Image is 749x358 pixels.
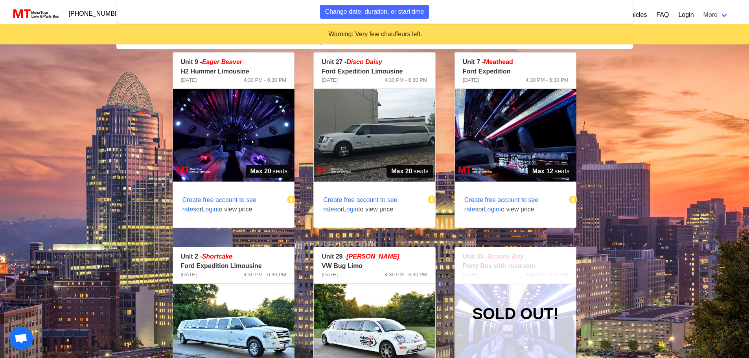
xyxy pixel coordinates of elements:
span: [DATE] [463,76,479,84]
span: Create free account to see rates [323,196,398,213]
em: [PERSON_NAME] [346,253,399,260]
a: Login [678,10,694,20]
p: Ford Expedition [463,67,569,76]
span: or to view price [173,186,288,224]
p: Unit 29 - [322,252,427,261]
img: MotorToys Logo [11,8,59,19]
strong: Max 20 [391,167,412,176]
p: Ford Expedition Limousine [322,67,427,76]
span: 4:30 PM - 6:30 PM [526,76,568,84]
span: Change date, duration, or start time [325,7,424,17]
span: [DATE] [181,271,197,279]
a: FAQ [656,10,669,20]
span: seats [246,165,293,178]
span: or to view price [455,186,570,224]
button: Change date, duration, or start time [320,5,429,19]
p: VW Bug Limo [322,261,427,271]
p: Unit 2 - [181,252,287,261]
span: 4:30 PM - 6:30 PM [244,76,286,84]
p: Ford Expedition Limousine [181,261,287,271]
span: [DATE] [322,76,338,84]
span: Create free account to see rates [464,196,539,213]
span: seats [386,165,433,178]
span: seats [528,165,574,178]
p: Unit 7 - [463,57,569,67]
a: [PHONE_NUMBER] [64,6,130,22]
p: Unit 9 - [181,57,287,67]
span: 4:30 PM - 6:30 PM [385,76,427,84]
span: or to view price [314,186,429,224]
em: Disco Daisy [346,59,382,65]
em: Shortcake [202,253,232,260]
strong: Max 20 [250,167,271,176]
em: Eager Beaver [202,59,242,65]
a: Vehicles [624,10,647,20]
span: Login [484,206,499,213]
p: Unit 27 - [322,57,427,67]
img: 09%2002.jpg [173,89,294,182]
span: Meathead [484,59,513,65]
p: H2 Hummer Limousine [181,67,287,76]
span: [DATE] [322,271,338,279]
div: Warning: Very few chauffeurs left. [6,30,744,39]
span: Login [202,206,217,213]
span: Create free account to see rates [182,196,257,213]
img: 27%2001.jpg [314,89,435,182]
strong: Max 12 [532,167,553,176]
span: 4:30 PM - 6:30 PM [385,271,427,279]
img: 07%2002.jpg [455,89,576,182]
span: [DATE] [181,76,197,84]
span: Login [343,206,358,213]
span: 4:30 PM - 6:30 PM [244,271,286,279]
a: Open chat [9,327,33,350]
a: More [699,7,733,23]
